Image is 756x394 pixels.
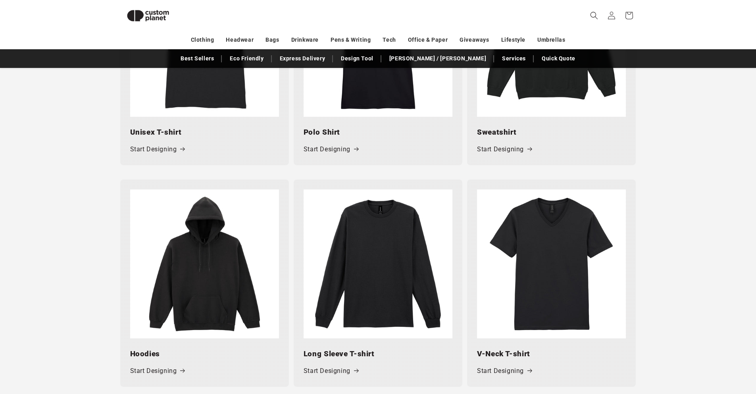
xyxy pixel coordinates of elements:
[304,144,358,155] a: Start Designing
[291,33,319,47] a: Drinkware
[120,3,176,28] img: Custom Planet
[477,189,626,338] img: Softstyle™ v-neck t-shirt
[130,127,279,138] h3: Unisex T-shirt
[304,189,452,338] img: Ultra Cotton™ adult long sleeve t-shirt
[304,365,358,377] a: Start Designing
[501,33,525,47] a: Lifestyle
[265,33,279,47] a: Bags
[130,144,185,155] a: Start Designing
[408,33,448,47] a: Office & Paper
[331,33,371,47] a: Pens & Writing
[498,52,530,66] a: Services
[191,33,214,47] a: Clothing
[226,33,254,47] a: Headwear
[130,189,279,338] img: Heavy Blend hooded sweatshirt
[304,127,452,138] h3: Polo Shirt
[130,348,279,359] h3: Hoodies
[477,348,626,359] h3: V-Neck T-shirt
[538,52,579,66] a: Quick Quote
[130,365,185,377] a: Start Designing
[460,33,489,47] a: Giveaways
[477,127,626,138] h3: Sweatshirt
[385,52,490,66] a: [PERSON_NAME] / [PERSON_NAME]
[383,33,396,47] a: Tech
[304,348,452,359] h3: Long Sleeve T-shirt
[537,33,565,47] a: Umbrellas
[337,52,377,66] a: Design Tool
[177,52,218,66] a: Best Sellers
[276,52,329,66] a: Express Delivery
[477,144,532,155] a: Start Designing
[226,52,267,66] a: Eco Friendly
[585,7,603,24] summary: Search
[477,365,532,377] a: Start Designing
